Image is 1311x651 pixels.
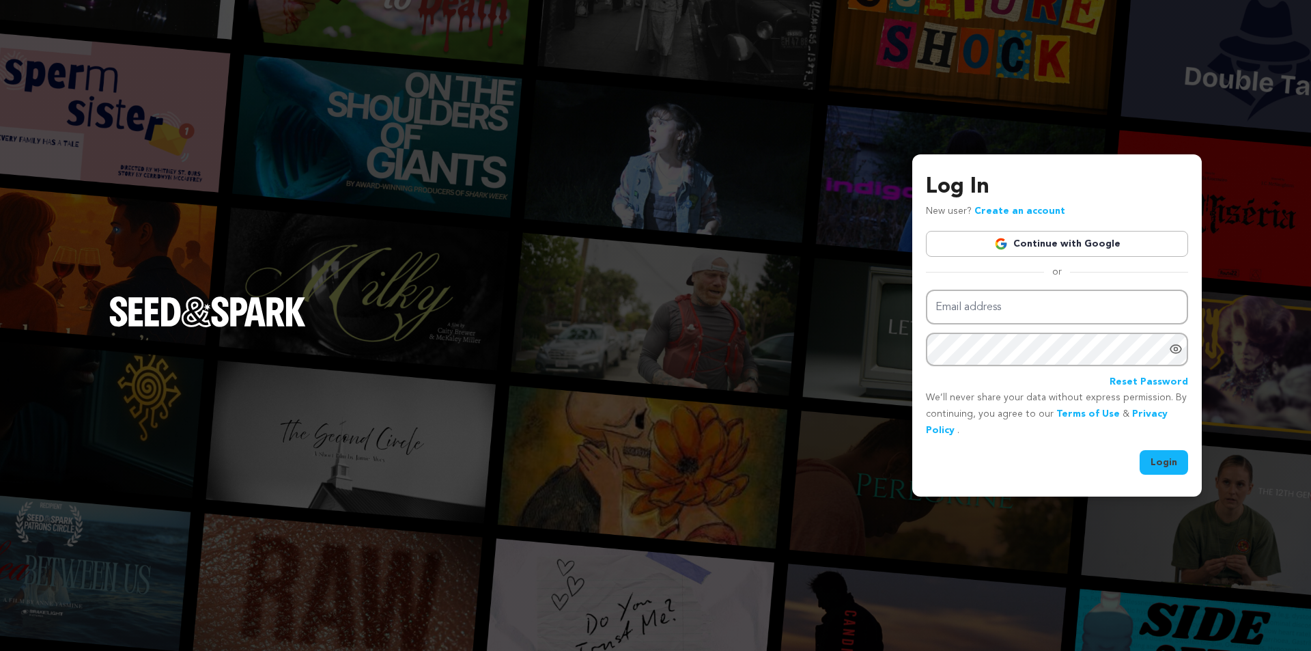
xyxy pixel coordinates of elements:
[926,204,1065,220] p: New user?
[109,296,306,354] a: Seed&Spark Homepage
[926,409,1168,435] a: Privacy Policy
[974,206,1065,216] a: Create an account
[109,296,306,327] img: Seed&Spark Logo
[926,171,1188,204] h3: Log In
[1169,342,1183,356] a: Show password as plain text. Warning: this will display your password on the screen.
[926,390,1188,439] p: We’ll never share your data without express permission. By continuing, you agree to our & .
[1140,450,1188,475] button: Login
[1110,374,1188,391] a: Reset Password
[994,237,1008,251] img: Google logo
[1056,409,1120,419] a: Terms of Use
[926,290,1188,324] input: Email address
[1044,265,1070,279] span: or
[926,231,1188,257] a: Continue with Google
